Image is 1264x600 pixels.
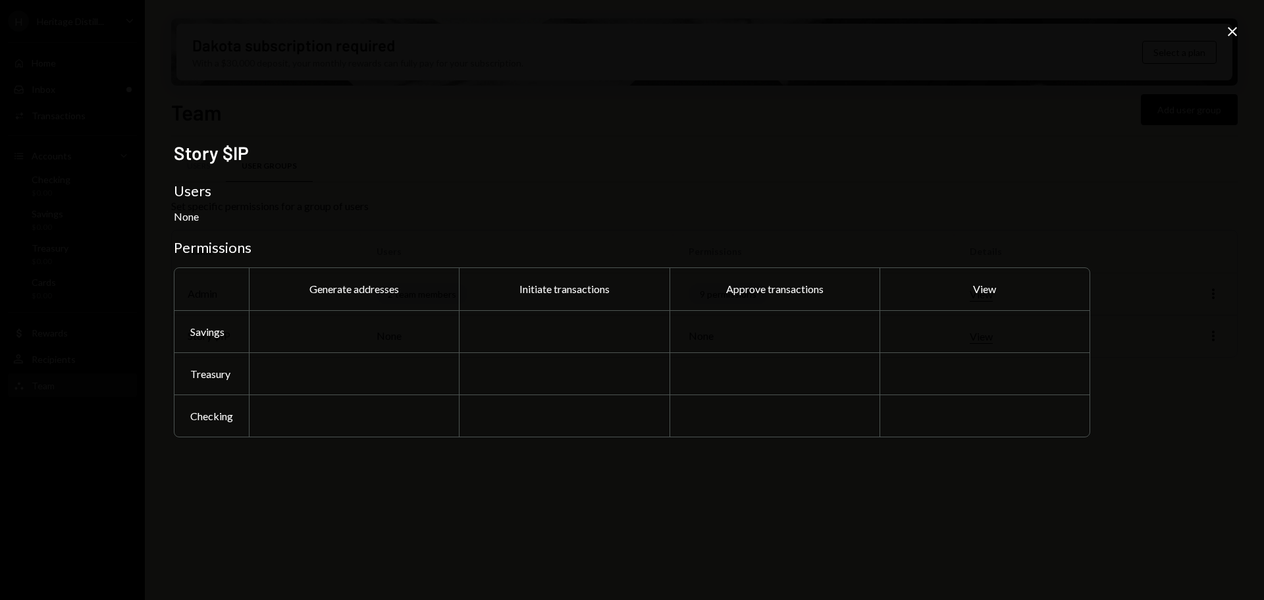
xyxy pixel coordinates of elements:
[174,352,249,395] div: Treasury
[174,182,1090,200] h3: Users
[174,140,1090,166] h2: Story $IP
[174,238,1090,257] h3: Permissions
[174,395,249,437] div: Checking
[459,268,669,310] div: Initiate transactions
[174,210,1090,223] div: None
[880,268,1090,310] div: View
[249,268,459,310] div: Generate addresses
[174,310,249,352] div: Savings
[670,268,880,310] div: Approve transactions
